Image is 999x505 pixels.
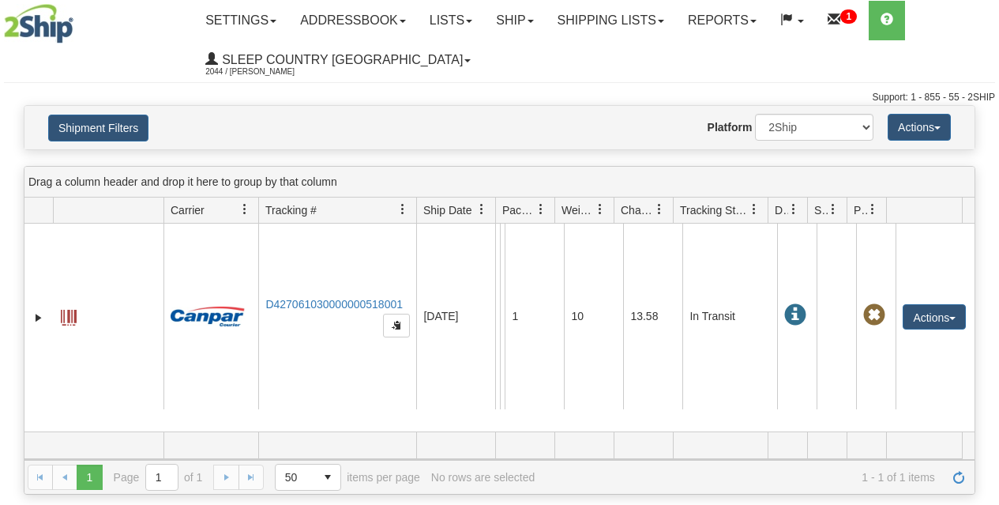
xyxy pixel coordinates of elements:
a: Shipment Issues filter column settings [820,196,847,223]
a: Expand [31,310,47,326]
td: 1 [505,224,564,409]
a: Packages filter column settings [528,196,554,223]
div: Support: 1 - 855 - 55 - 2SHIP [4,91,995,104]
span: items per page [275,464,420,491]
a: Label [61,303,77,328]
span: Carrier [171,202,205,218]
td: [PERSON_NAME] [PERSON_NAME] CA BC COQUITLAM V3E 3B6 [500,224,505,409]
span: 2044 / [PERSON_NAME] [205,64,324,80]
a: Pickup Status filter column settings [859,196,886,223]
a: Shipping lists [546,1,676,40]
a: Tracking Status filter column settings [741,196,768,223]
div: grid grouping header [24,167,975,198]
a: Settings [193,1,288,40]
span: Page 1 [77,465,102,490]
td: 13.58 [623,224,682,409]
span: Tracking Status [680,202,749,218]
span: Charge [621,202,654,218]
span: Tracking # [265,202,317,218]
label: Platform [708,119,753,135]
td: In Transit [682,224,777,409]
span: Sleep Country [GEOGRAPHIC_DATA] [218,53,463,66]
img: logo2044.jpg [4,4,73,43]
span: Delivery Status [775,202,788,218]
a: Sleep Country [GEOGRAPHIC_DATA] 2044 / [PERSON_NAME] [193,40,483,80]
span: 1 - 1 of 1 items [546,471,935,484]
button: Copy to clipboard [383,314,410,337]
div: No rows are selected [431,471,535,484]
a: Weight filter column settings [587,196,614,223]
span: In Transit [784,304,806,326]
button: Shipment Filters [48,115,148,141]
a: D427061030000000518001 [265,298,403,311]
td: [DATE] [416,224,495,409]
a: Delivery Status filter column settings [780,196,807,223]
input: Page 1 [146,465,178,490]
span: Pickup Status [854,202,867,218]
a: Carrier filter column settings [231,196,258,223]
span: Pickup Not Assigned [863,304,885,326]
img: 14 - Canpar [171,307,245,326]
td: 10 [564,224,623,409]
span: Page sizes drop down [275,464,341,491]
span: Shipment Issues [814,202,828,218]
span: Page of 1 [114,464,203,491]
a: Ship [484,1,545,40]
button: Actions [903,304,966,330]
a: Lists [418,1,484,40]
a: Addressbook [288,1,418,40]
sup: 1 [840,9,857,24]
a: Tracking # filter column settings [389,196,416,223]
span: select [315,465,340,490]
td: Sleep Country [GEOGRAPHIC_DATA] Shipping department [GEOGRAPHIC_DATA] [GEOGRAPHIC_DATA] [GEOGRAPH... [495,224,500,409]
a: Charge filter column settings [646,196,673,223]
span: Ship Date [423,202,471,218]
span: 50 [285,469,306,485]
a: Reports [676,1,768,40]
span: Weight [561,202,595,218]
button: Actions [888,114,951,141]
a: Refresh [946,465,971,490]
a: Ship Date filter column settings [468,196,495,223]
a: 1 [816,1,869,40]
span: Packages [502,202,535,218]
